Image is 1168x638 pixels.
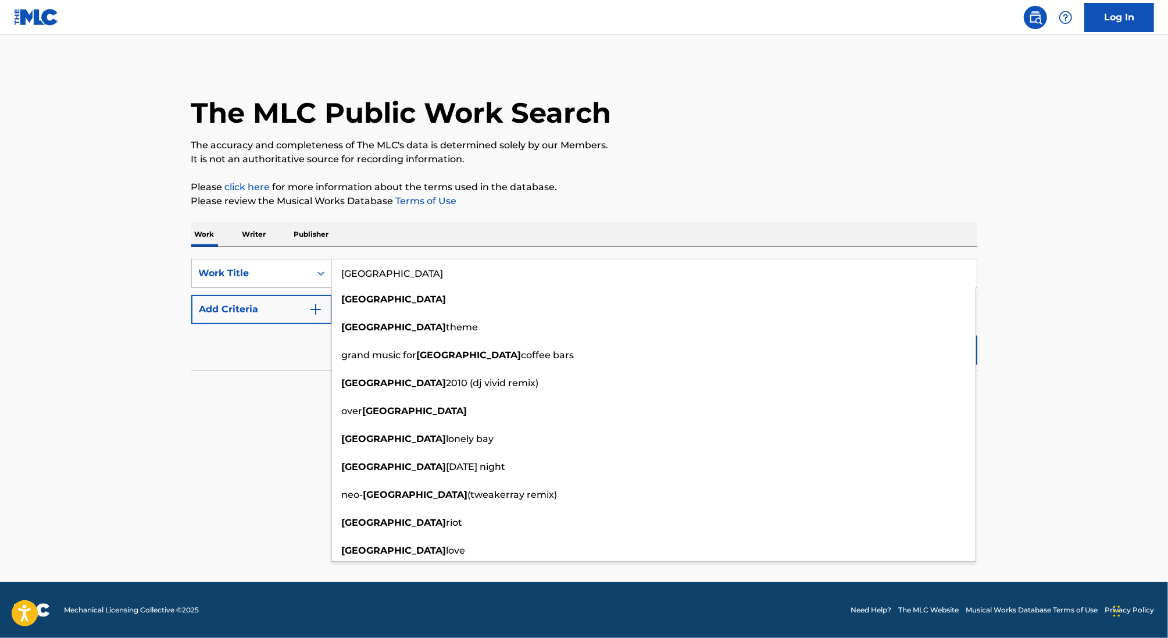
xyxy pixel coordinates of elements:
[1059,10,1073,24] img: help
[468,489,558,500] span: (tweakerray remix)
[309,302,323,316] img: 9d2ae6d4665cec9f34b9.svg
[199,266,303,280] div: Work Title
[851,605,891,615] a: Need Help?
[191,152,977,166] p: It is not an authoritative source for recording information.
[342,517,447,528] strong: [GEOGRAPHIC_DATA]
[1110,582,1168,638] iframe: Chat Widget
[191,259,977,370] form: Search Form
[342,489,363,500] span: neo-
[342,405,363,416] span: over
[1105,605,1154,615] a: Privacy Policy
[191,194,977,208] p: Please review the Musical Works Database
[417,350,522,361] strong: [GEOGRAPHIC_DATA]
[1024,6,1047,29] a: Public Search
[363,489,468,500] strong: [GEOGRAPHIC_DATA]
[342,545,447,556] strong: [GEOGRAPHIC_DATA]
[394,195,457,206] a: Terms of Use
[1113,594,1120,629] div: Drag
[1054,6,1077,29] div: Help
[447,517,463,528] span: riot
[14,9,59,26] img: MLC Logo
[64,605,199,615] span: Mechanical Licensing Collective © 2025
[191,295,332,324] button: Add Criteria
[291,222,333,247] p: Publisher
[898,605,959,615] a: The MLC Website
[363,405,467,416] strong: [GEOGRAPHIC_DATA]
[342,433,447,444] strong: [GEOGRAPHIC_DATA]
[522,350,574,361] span: coffee bars
[342,377,447,388] strong: [GEOGRAPHIC_DATA]
[447,545,466,556] span: love
[191,138,977,152] p: The accuracy and completeness of The MLC's data is determined solely by our Members.
[191,222,218,247] p: Work
[447,433,494,444] span: lonely bay
[342,461,447,472] strong: [GEOGRAPHIC_DATA]
[342,350,417,361] span: grand music for
[225,181,270,193] a: click here
[191,95,612,130] h1: The MLC Public Work Search
[447,377,539,388] span: 2010 (dj vivid remix)
[1084,3,1154,32] a: Log In
[447,322,478,333] span: theme
[447,461,506,472] span: [DATE] night
[239,222,270,247] p: Writer
[14,603,50,617] img: logo
[966,605,1098,615] a: Musical Works Database Terms of Use
[342,294,447,305] strong: [GEOGRAPHIC_DATA]
[342,322,447,333] strong: [GEOGRAPHIC_DATA]
[191,180,977,194] p: Please for more information about the terms used in the database.
[1028,10,1042,24] img: search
